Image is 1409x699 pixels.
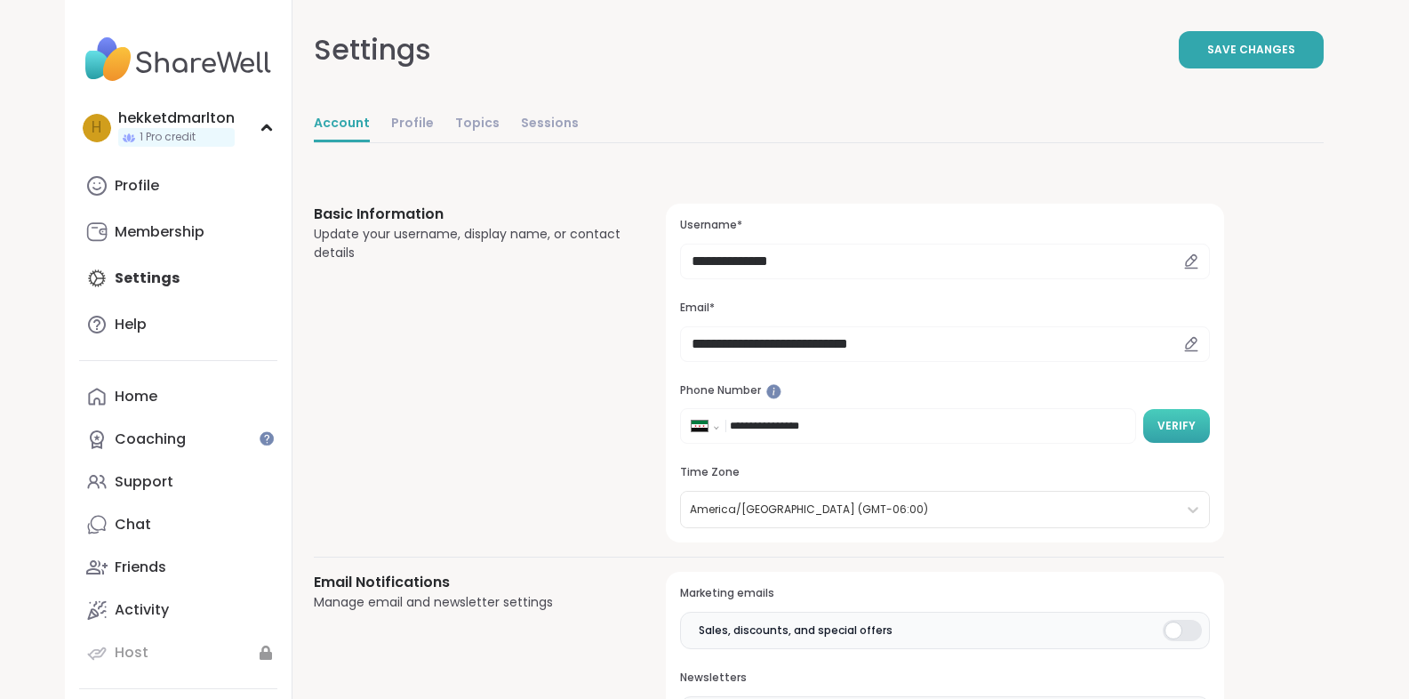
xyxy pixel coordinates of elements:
[680,301,1209,316] h3: Email*
[115,643,148,663] div: Host
[455,107,500,142] a: Topics
[79,546,277,589] a: Friends
[680,586,1209,601] h3: Marketing emails
[79,303,277,346] a: Help
[115,472,173,492] div: Support
[1143,409,1210,443] button: Verify
[680,465,1209,480] h3: Time Zone
[79,631,277,674] a: Host
[79,418,277,461] a: Coaching
[79,28,277,91] img: ShareWell Nav Logo
[115,558,166,577] div: Friends
[391,107,434,142] a: Profile
[314,572,624,593] h3: Email Notifications
[115,315,147,334] div: Help
[79,503,277,546] a: Chat
[680,671,1209,686] h3: Newsletters
[314,107,370,142] a: Account
[314,28,431,71] div: Settings
[521,107,579,142] a: Sessions
[260,431,274,446] iframe: Spotlight
[79,461,277,503] a: Support
[79,375,277,418] a: Home
[115,515,151,534] div: Chat
[79,589,277,631] a: Activity
[79,165,277,207] a: Profile
[1179,31,1324,68] button: Save Changes
[118,108,235,128] div: hekketdmarlton
[766,384,781,399] iframe: Spotlight
[314,593,624,612] div: Manage email and newsletter settings
[680,383,1209,398] h3: Phone Number
[115,600,169,620] div: Activity
[79,211,277,253] a: Membership
[115,430,186,449] div: Coaching
[115,222,204,242] div: Membership
[1207,42,1295,58] span: Save Changes
[314,225,624,262] div: Update your username, display name, or contact details
[314,204,624,225] h3: Basic Information
[680,218,1209,233] h3: Username*
[115,387,157,406] div: Home
[115,176,159,196] div: Profile
[1157,418,1196,434] span: Verify
[140,130,196,145] span: 1 Pro credit
[92,116,101,140] span: h
[699,623,893,639] span: Sales, discounts, and special offers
